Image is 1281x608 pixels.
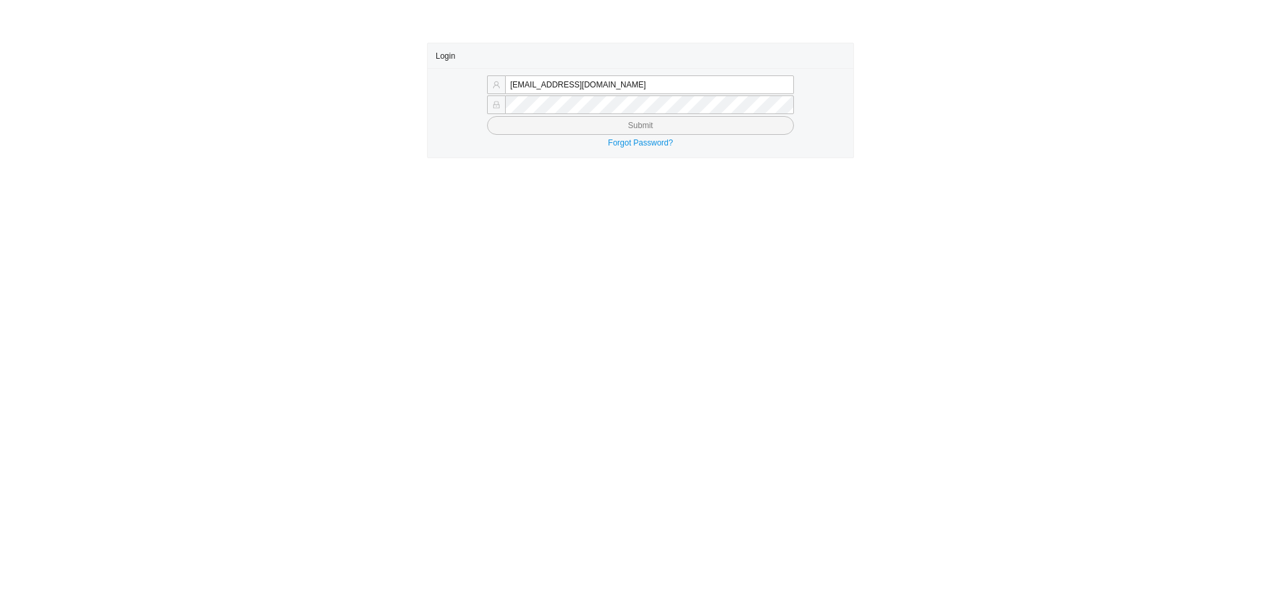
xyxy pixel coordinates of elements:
span: user [492,81,500,89]
button: Submit [487,116,794,135]
input: Email [505,75,794,94]
span: lock [492,101,500,109]
div: Login [436,43,845,68]
a: Forgot Password? [608,138,673,147]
